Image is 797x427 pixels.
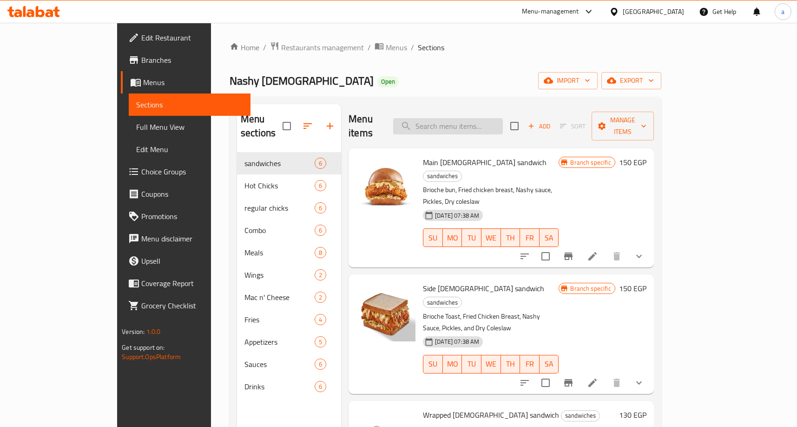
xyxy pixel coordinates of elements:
h2: Menu sections [241,112,283,140]
span: Wings [244,269,315,280]
span: Select to update [536,247,555,266]
span: [DATE] 07:38 AM [431,211,483,220]
img: Main Chick sandwich [356,156,415,215]
div: items [315,158,326,169]
span: TU [466,231,478,245]
span: TU [466,357,478,371]
div: Sauces6 [237,353,341,375]
span: Meals [244,247,315,258]
span: TH [505,357,517,371]
span: Select all sections [277,116,296,136]
div: items [315,225,326,236]
span: Promotions [141,211,243,222]
span: Select section [505,116,524,136]
button: export [601,72,661,89]
h6: 130 EGP [619,408,646,421]
span: 5 [315,338,326,347]
a: Edit menu item [587,377,598,388]
div: items [315,269,326,280]
div: items [315,247,326,258]
a: Branches [121,49,250,71]
span: Mac n' Cheese [244,292,315,303]
span: 6 [315,181,326,190]
button: show more [628,245,650,267]
button: Add [524,119,554,133]
a: Menus [375,41,407,53]
div: items [315,180,326,191]
span: Select section first [554,119,592,133]
button: WE [481,355,501,374]
div: Wings2 [237,264,341,286]
span: sandwiches [244,158,315,169]
span: Sort sections [296,115,319,137]
li: / [411,42,414,53]
span: [DATE] 07:38 AM [431,337,483,346]
button: FR [520,355,540,374]
div: items [315,314,326,325]
span: regular chicks [244,202,315,213]
div: Mac n' Cheese2 [237,286,341,308]
span: Full Menu View [136,121,243,133]
div: Appetizers [244,336,315,347]
button: WE [481,228,501,247]
img: Side Chick sandwich [356,282,415,341]
a: Menus [121,71,250,93]
span: Sections [136,99,243,110]
span: Nashy [DEMOGRAPHIC_DATA] [230,70,374,91]
button: FR [520,228,540,247]
div: Menu-management [522,6,579,17]
span: TH [505,231,517,245]
button: TH [501,355,520,374]
div: sandwiches [423,297,462,308]
div: sandwiches [561,410,600,421]
div: Combo6 [237,219,341,241]
span: Hot Chicks [244,180,315,191]
p: Brioche bun, Fried chicken breast, Nashy sauce, Pickles, Dry coleslaw [423,184,559,207]
span: Sauces [244,359,315,370]
button: SA [540,228,559,247]
div: items [315,202,326,213]
span: MO [447,231,459,245]
a: Promotions [121,205,250,227]
span: SA [543,231,555,245]
span: 6 [315,204,326,213]
div: items [315,292,326,303]
a: Support.OpsPlatform [122,351,181,363]
span: sandwiches [423,171,461,181]
a: Choice Groups [121,160,250,183]
span: Open [377,78,399,86]
span: 4 [315,315,326,324]
span: Branches [141,54,243,66]
li: / [368,42,371,53]
button: SU [423,355,443,374]
svg: Show Choices [633,377,645,388]
span: Manage items [599,114,646,138]
div: Drinks [244,381,315,392]
span: SU [427,231,439,245]
span: Restaurants management [281,42,364,53]
button: SA [540,355,559,374]
div: sandwiches [423,171,462,182]
span: MO [447,357,459,371]
button: TU [462,355,481,374]
li: / [263,42,266,53]
span: 6 [315,382,326,391]
span: a [781,7,784,17]
button: SU [423,228,443,247]
svg: Show Choices [633,251,645,262]
span: sandwiches [561,410,599,421]
div: items [315,336,326,347]
span: Grocery Checklist [141,300,243,311]
a: Menu disclaimer [121,227,250,250]
span: Wrapped [DEMOGRAPHIC_DATA] sandwich [423,408,559,422]
span: Select to update [536,373,555,393]
a: Grocery Checklist [121,294,250,317]
span: export [609,75,654,87]
span: import [546,75,590,87]
span: Add item [524,119,554,133]
span: Edit Menu [136,144,243,155]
